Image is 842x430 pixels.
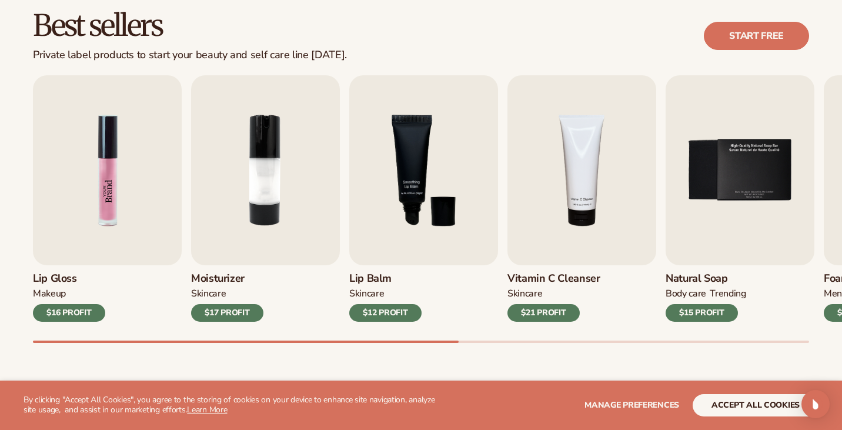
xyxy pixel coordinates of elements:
[24,395,437,415] p: By clicking "Accept All Cookies", you agree to the storing of cookies on your device to enhance s...
[33,304,105,322] div: $16 PROFIT
[33,11,347,42] h2: Best sellers
[33,272,105,285] h3: Lip Gloss
[666,304,738,322] div: $15 PROFIT
[801,390,830,418] div: Open Intercom Messenger
[507,304,580,322] div: $21 PROFIT
[710,288,746,300] div: TRENDING
[693,394,818,416] button: accept all cookies
[666,288,706,300] div: BODY Care
[507,272,600,285] h3: Vitamin C Cleanser
[584,394,679,416] button: Manage preferences
[33,75,182,322] a: 1 / 9
[349,304,422,322] div: $12 PROFIT
[507,75,656,322] a: 4 / 9
[191,288,226,300] div: SKINCARE
[33,288,66,300] div: MAKEUP
[584,399,679,411] span: Manage preferences
[507,288,542,300] div: Skincare
[191,75,340,322] a: 2 / 9
[33,75,182,265] img: Shopify Image 5
[666,75,814,322] a: 5 / 9
[666,272,746,285] h3: Natural Soap
[349,272,422,285] h3: Lip Balm
[349,75,498,322] a: 3 / 9
[33,49,347,62] div: Private label products to start your beauty and self care line [DATE].
[704,22,809,50] a: Start free
[349,288,384,300] div: SKINCARE
[187,404,227,415] a: Learn More
[191,272,263,285] h3: Moisturizer
[191,304,263,322] div: $17 PROFIT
